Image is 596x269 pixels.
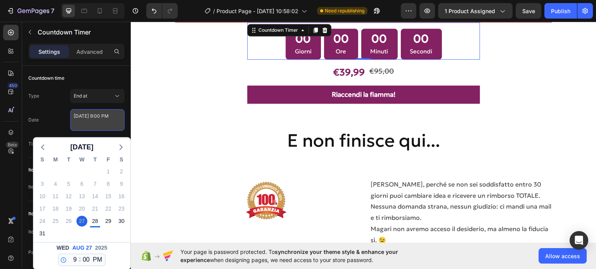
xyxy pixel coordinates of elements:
div: €95,00 [238,44,264,55]
div: Beta [6,142,19,148]
p: [PERSON_NAME], perché se non sei soddisfatto entro 30 giorni puoi cambiare idea e ricevere un rim... [240,157,421,180]
div: Riaccendi la fiamma! [201,67,265,79]
div: Padding [28,247,57,258]
div: Countdown Timer [126,5,169,12]
button: End at [70,89,125,103]
button: Save [516,3,541,19]
p: Nessuna domanda strana, nessun giudizio: ci mandi una mail e ti rimborsiamo. [240,179,421,202]
div: Open Intercom Messenger [570,231,588,250]
div: 450 [7,82,19,89]
span: / [213,7,215,15]
div: Item style [28,210,50,217]
div: Date [28,117,39,123]
iframe: Design area [131,22,596,243]
p: Countdown Timer [38,27,121,37]
button: Allow access [539,248,587,264]
p: Minuti [240,24,258,35]
div: Time zone [28,140,52,147]
span: Your page is password protected. To when designing pages, we need access to your store password. [180,248,428,264]
span: Need republishing [325,7,364,14]
div: 00 [279,10,302,25]
span: Product Page - [DATE] 10:58:02 [217,7,298,15]
img: gempages_572916055278617716-ba71c4fa-6cbf-4781-b50f-1f7b061766ca.png [113,156,158,202]
p: Giorni [164,24,181,35]
p: Magari non avremo acceso il desiderio, ma almeno la fiducia sì. 😉 [240,202,421,224]
span: [DATE] [70,141,94,153]
span: End at [74,93,87,99]
button: 7 [3,3,58,19]
h2: E non finisce qui... [44,107,421,132]
span: Save [522,8,535,14]
button: Publish [544,3,577,19]
span: synchronize your theme style & enhance your experience [180,248,398,263]
span: Allow access [545,252,580,260]
div: 00 [203,10,218,25]
div: Publish [551,7,570,15]
div: Undo/Redo [146,3,178,19]
p: Secondi [279,24,302,35]
div: Item management [28,166,68,173]
div: €39,99 [202,44,235,58]
p: Ore [203,24,218,35]
button: 1 product assigned [438,3,513,19]
p: Advanced [76,48,103,56]
div: 00 [240,10,258,25]
div: Type [28,93,39,99]
button: Riaccendi la fiamma! [116,64,349,82]
span: 1 product assigned [445,7,495,15]
div: Items [28,183,40,190]
p: Settings [38,48,60,56]
p: 7 [51,6,54,15]
div: Countdown time [28,75,64,82]
button: [DATE] [67,141,97,153]
div: Item gap [28,228,47,235]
